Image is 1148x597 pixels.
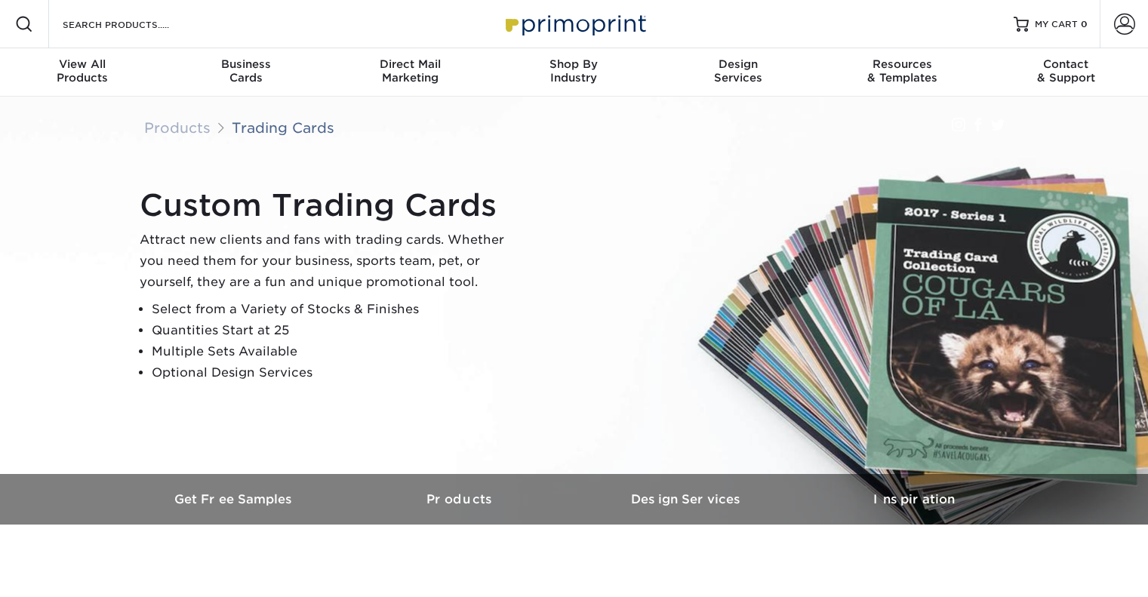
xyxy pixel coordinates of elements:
[232,119,334,136] a: Trading Cards
[820,57,983,85] div: & Templates
[144,119,211,136] a: Products
[140,229,517,293] p: Attract new clients and fans with trading cards. Whether you need them for your business, sports ...
[656,57,820,85] div: Services
[152,341,517,362] li: Multiple Sets Available
[984,48,1148,97] a: Contact& Support
[152,299,517,320] li: Select from a Variety of Stocks & Finishes
[820,48,983,97] a: Resources& Templates
[164,57,328,85] div: Cards
[574,474,801,525] a: Design Services
[492,57,656,71] span: Shop By
[164,48,328,97] a: BusinessCards
[122,492,348,506] h3: Get Free Samples
[656,48,820,97] a: DesignServices
[122,474,348,525] a: Get Free Samples
[1035,18,1078,31] span: MY CART
[140,187,517,223] h1: Custom Trading Cards
[656,57,820,71] span: Design
[328,57,492,85] div: Marketing
[348,474,574,525] a: Products
[328,57,492,71] span: Direct Mail
[984,57,1148,85] div: & Support
[801,474,1027,525] a: Inspiration
[574,492,801,506] h3: Design Services
[492,48,656,97] a: Shop ByIndustry
[820,57,983,71] span: Resources
[164,57,328,71] span: Business
[492,57,656,85] div: Industry
[348,492,574,506] h3: Products
[801,492,1027,506] h3: Inspiration
[984,57,1148,71] span: Contact
[328,48,492,97] a: Direct MailMarketing
[61,15,208,33] input: SEARCH PRODUCTS.....
[152,362,517,383] li: Optional Design Services
[152,320,517,341] li: Quantities Start at 25
[499,8,650,40] img: Primoprint
[1081,19,1088,29] span: 0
